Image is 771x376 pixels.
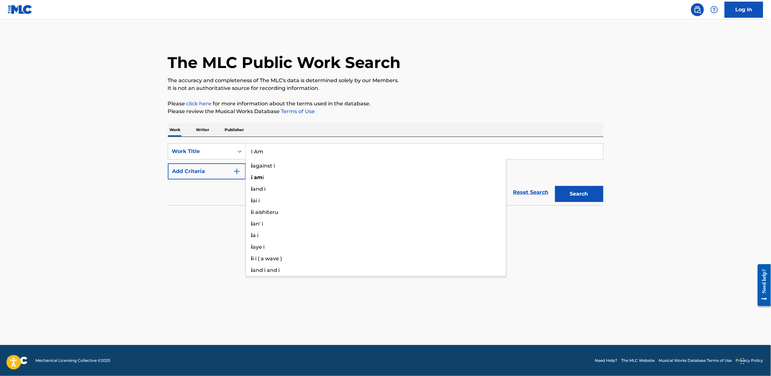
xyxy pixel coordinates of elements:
span: and i [253,186,266,192]
p: Writer [194,123,211,137]
span: against i [253,163,275,169]
p: Please review the Musical Works Database [168,108,603,115]
img: 9d2ae6d4665cec9f34b9.svg [233,168,241,175]
div: Drag [741,352,745,371]
p: Work [168,123,183,137]
strong: i [251,186,253,192]
a: Public Search [691,3,704,16]
img: MLC Logo [8,5,33,14]
span: aye i [253,244,265,250]
a: Musical Works Database Terms of Use [659,358,732,363]
strong: i [251,267,253,273]
a: Reset Search [510,185,552,199]
a: click here [187,101,212,107]
a: Privacy Policy [736,358,763,363]
strong: i [251,232,253,238]
p: It is not an authoritative source for recording information. [168,84,603,92]
span: and i and i [253,267,280,273]
button: Add Criteria [168,163,246,179]
strong: i [251,244,253,250]
a: Need Help? [595,358,618,363]
img: help [710,6,718,14]
strong: i [251,221,253,227]
div: Work Title [172,148,230,155]
img: search [694,6,701,14]
iframe: Resource Center [753,259,771,311]
span: ai i [253,198,260,204]
div: Help [708,3,721,16]
p: The accuracy and completeness of The MLC's data is determined solely by our Members. [168,77,603,84]
strong: i [251,198,253,204]
strong: i [251,209,253,215]
a: Terms of Use [280,108,315,114]
img: logo [8,357,28,364]
strong: i [251,163,253,169]
iframe: Chat Widget [739,345,771,376]
span: i i ( a wave ) [253,255,282,262]
button: Search [555,186,603,202]
a: Log In [725,2,763,18]
strong: i [251,255,253,262]
strong: am [254,174,263,180]
form: Search Form [168,143,603,205]
a: The MLC Website [622,358,655,363]
p: Publisher [223,123,246,137]
h1: The MLC Public Work Search [168,53,401,72]
span: an' i [253,221,263,227]
span: Mechanical Licensing Collective © 2025 [35,358,110,363]
span: i aishiteru [253,209,279,215]
p: Please for more information about the terms used in the database. [168,100,603,108]
strong: i [251,174,253,180]
span: i [263,174,264,180]
span: a i [253,232,259,238]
